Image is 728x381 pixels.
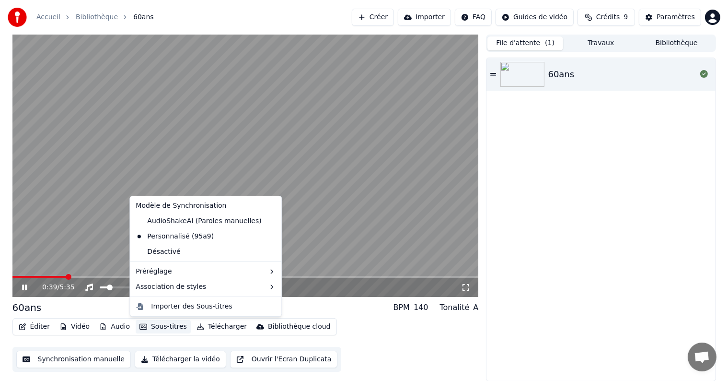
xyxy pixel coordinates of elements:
[42,283,57,292] span: 0:39
[76,12,118,22] a: Bibliothèque
[230,351,338,368] button: Ouvrir l'Ecran Duplicata
[36,12,60,22] a: Accueil
[496,9,574,26] button: Guides de vidéo
[8,8,27,27] img: youka
[545,38,555,48] span: ( 1 )
[596,12,620,22] span: Crédits
[132,229,218,244] div: Personnalisé (95a9)
[132,279,279,295] div: Association de styles
[151,302,232,311] div: Importer des Sous-titres
[12,301,42,314] div: 60ans
[135,351,226,368] button: Télécharger la vidéo
[398,9,451,26] button: Importer
[639,9,701,26] button: Paramètres
[15,320,54,333] button: Éditer
[578,9,635,26] button: Crédits9
[268,322,330,332] div: Bibliothèque cloud
[16,351,131,368] button: Synchronisation manuelle
[548,68,575,81] div: 60ans
[132,244,279,260] div: Désactivé
[133,12,154,22] span: 60ans
[563,36,639,50] button: Travaux
[95,320,134,333] button: Audio
[56,320,93,333] button: Vidéo
[132,264,279,279] div: Préréglage
[639,36,715,50] button: Bibliothèque
[624,12,628,22] span: 9
[42,283,65,292] div: /
[132,198,279,214] div: Modèle de Synchronisation
[59,283,74,292] span: 5:35
[688,343,716,371] a: Ouvrir le chat
[487,36,563,50] button: File d'attente
[136,320,191,333] button: Sous-titres
[193,320,251,333] button: Télécharger
[455,9,492,26] button: FAQ
[393,302,410,313] div: BPM
[473,302,478,313] div: A
[414,302,428,313] div: 140
[657,12,695,22] div: Paramètres
[132,214,265,229] div: AudioShakeAI (Paroles manuelles)
[440,302,470,313] div: Tonalité
[36,12,154,22] nav: breadcrumb
[352,9,394,26] button: Créer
